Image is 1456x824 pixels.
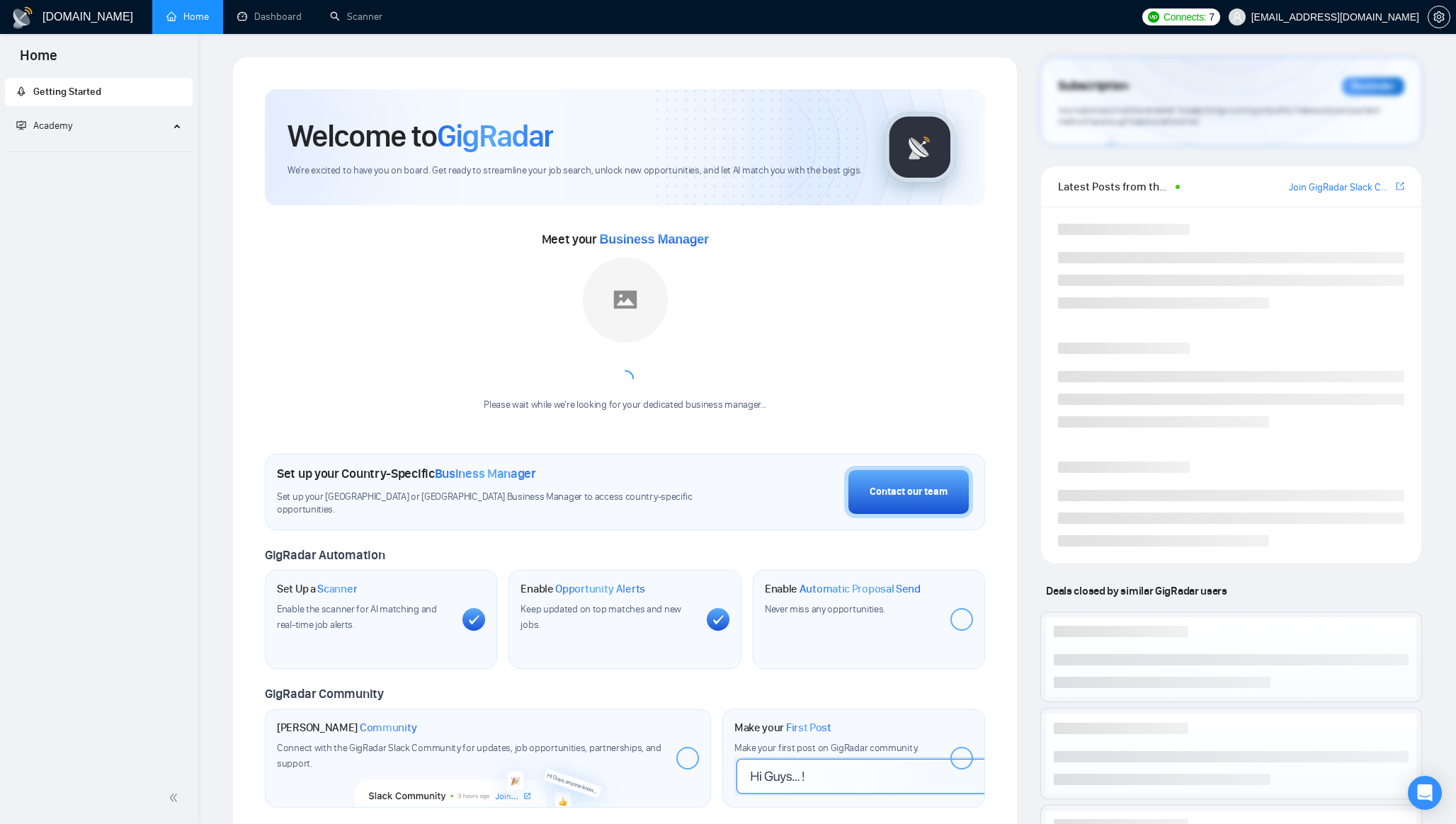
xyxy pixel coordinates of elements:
[1058,178,1171,195] span: Latest Posts from the GigRadar Community
[765,582,921,596] h1: Enable
[437,117,553,155] span: GigRadar
[555,582,645,596] span: Opportunity Alerts
[844,466,973,518] button: Contact our team
[1040,578,1232,603] span: Deals closed by similar GigRadar users
[33,86,101,98] span: Getting Started
[8,45,69,75] span: Home
[277,603,437,631] span: Enable the scanner for AI matching and real-time job alerts.
[330,11,382,23] a: searchScanner
[870,484,948,500] div: Contact our team
[734,721,831,735] h1: Make your
[600,232,709,246] span: Business Manager
[617,370,634,387] span: loading
[1058,105,1380,127] span: Your subscription will be renewed. To keep things running smoothly, make sure your payment method...
[33,120,72,132] span: Academy
[277,742,661,769] span: Connect with the GigRadar Slack Community for updates, job opportunities, partnerships, and support.
[1148,11,1159,23] img: upwork-logo.png
[521,603,681,631] span: Keep updated on top matches and new jobs.
[265,547,385,563] span: GigRadar Automation
[885,112,955,183] img: gigradar-logo.png
[542,231,709,247] span: Meet your
[16,86,26,96] span: rocket
[277,491,695,517] span: Set up your [GEOGRAPHIC_DATA] or [GEOGRAPHIC_DATA] Business Manager to access country-specific op...
[1342,77,1404,96] div: Reminder
[435,466,536,481] span: Business Manager
[288,117,553,155] h1: Welcome to
[521,582,645,596] h1: Enable
[5,146,193,155] li: Academy Homepage
[277,582,357,596] h1: Set Up a
[786,721,831,735] span: First Post
[583,258,668,343] img: placeholder.png
[1396,181,1404,192] span: export
[237,11,302,23] a: dashboardDashboard
[1058,74,1128,98] span: Subscription
[1396,180,1404,193] a: export
[1164,9,1206,25] span: Connects:
[11,6,34,29] img: logo
[360,721,417,735] span: Community
[765,603,885,615] span: Never miss any opportunities.
[1428,11,1450,23] span: setting
[277,721,417,735] h1: [PERSON_NAME]
[288,164,862,178] span: We're excited to have you on board. Get ready to streamline your job search, unlock new opportuni...
[355,743,622,807] img: slackcommunity-bg.png
[169,791,183,805] span: double-left
[16,120,72,132] span: Academy
[1408,776,1442,810] div: Open Intercom Messenger
[1428,11,1450,23] a: setting
[166,11,209,23] a: homeHome
[265,686,384,702] span: GigRadar Community
[1289,180,1393,195] a: Join GigRadar Slack Community
[734,742,918,754] span: Make your first post on GigRadar community.
[1232,12,1242,22] span: user
[16,120,26,130] span: fund-projection-screen
[277,466,536,481] h1: Set up your Country-Specific
[1209,9,1215,25] span: 7
[317,582,357,596] span: Scanner
[1428,6,1450,28] button: setting
[800,582,921,596] span: Automatic Proposal Send
[5,78,193,106] li: Getting Started
[475,399,775,412] div: Please wait while we're looking for your dedicated business manager...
